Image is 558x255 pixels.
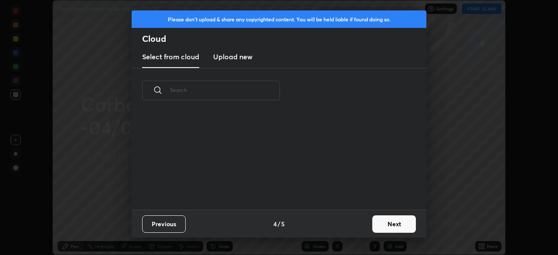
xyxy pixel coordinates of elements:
div: Please don't upload & share any copyrighted content. You will be held liable if found doing so. [132,10,426,28]
h3: Select from cloud [142,51,199,62]
input: Search [170,71,280,109]
button: Previous [142,215,186,233]
h2: Cloud [142,33,426,44]
button: Next [372,215,416,233]
h4: / [278,219,280,228]
h3: Upload new [213,51,252,62]
h4: 5 [281,219,285,228]
h4: 4 [273,219,277,228]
